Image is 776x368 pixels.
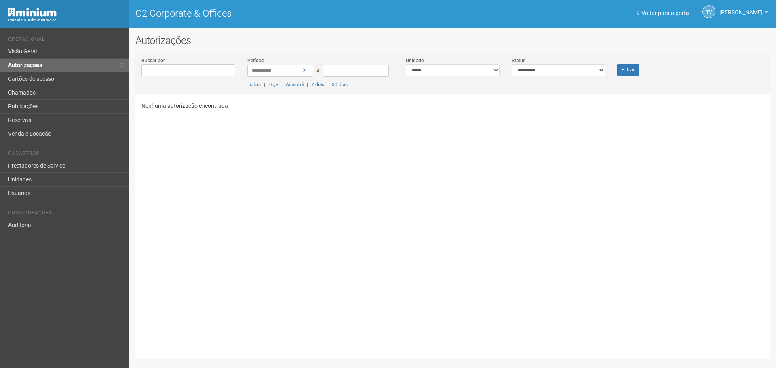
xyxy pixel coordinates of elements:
a: Amanhã [286,82,304,87]
label: Período [247,57,264,64]
h2: Autorizações [135,34,770,46]
label: Status [512,57,525,64]
a: TV [702,5,715,18]
a: 7 dias [311,82,324,87]
label: Buscar por [141,57,165,64]
a: 30 dias [332,82,348,87]
div: Painel do Administrador [8,17,123,24]
li: Cadastros [8,151,123,159]
label: Unidade [406,57,424,64]
img: Minium [8,8,57,17]
li: Operacional [8,36,123,45]
a: [PERSON_NAME] [719,10,768,17]
span: a [316,67,320,73]
span: | [264,82,265,87]
span: Thayane Vasconcelos Torres [719,1,763,15]
a: Todos [247,82,261,87]
a: Hoje [268,82,278,87]
p: Nenhuma autorização encontrada [141,102,764,109]
li: Configurações [8,210,123,219]
a: Voltar para o portal [637,10,690,16]
span: | [327,82,329,87]
span: | [281,82,283,87]
button: Filtrar [617,64,639,76]
h1: O2 Corporate & Offices [135,8,447,19]
span: | [307,82,308,87]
